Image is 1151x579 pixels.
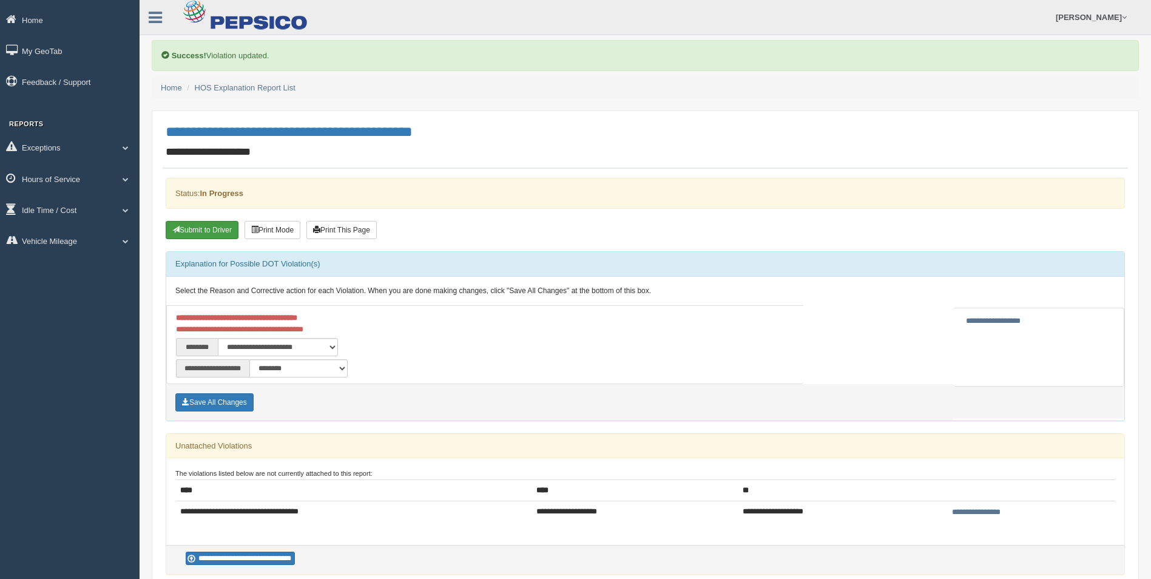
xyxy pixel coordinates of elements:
button: Submit To Driver [166,221,238,239]
button: Print Mode [245,221,300,239]
div: Status: [166,178,1125,209]
b: Success! [172,51,206,60]
div: Unattached Violations [166,434,1124,458]
div: Violation updated. [152,40,1139,71]
a: HOS Explanation Report List [195,83,295,92]
small: The violations listed below are not currently attached to this report: [175,470,373,477]
button: Save [175,393,254,411]
div: Select the Reason and Corrective action for each Violation. When you are done making changes, cli... [166,277,1124,306]
strong: In Progress [200,189,243,198]
button: Print This Page [306,221,377,239]
a: Home [161,83,182,92]
div: Explanation for Possible DOT Violation(s) [166,252,1124,276]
